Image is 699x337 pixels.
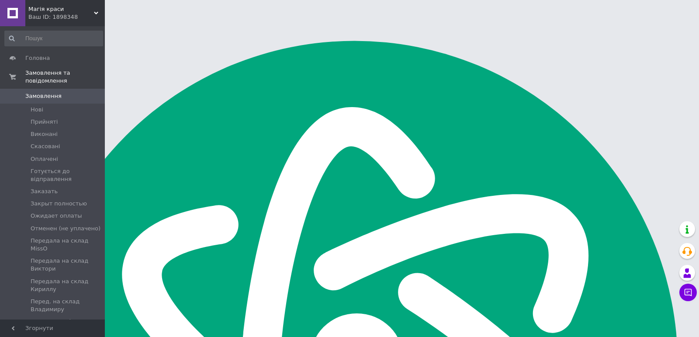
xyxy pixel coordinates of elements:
input: Пошук [4,31,103,46]
span: Замовлення та повідомлення [25,69,105,85]
span: Ожидает оплаты [31,212,82,220]
span: Нові [31,106,43,114]
span: Готується до відправлення [31,167,102,183]
span: Передала на склад MissO [31,237,102,253]
span: Повернення (не забрали) [31,318,102,334]
span: Оплачені [31,155,58,163]
span: Скасовані [31,142,60,150]
span: Закрыт полностью [31,200,87,208]
span: Прийняті [31,118,58,126]
span: Замовлення [25,92,62,100]
span: Передала на склад Кириллу [31,278,102,293]
span: Магія краси [28,5,94,13]
span: Отменен (не уплачено) [31,225,100,233]
div: Ваш ID: 1898348 [28,13,105,21]
span: Заказать [31,188,58,195]
button: Чат з покупцем [679,284,697,301]
span: Виконані [31,130,58,138]
span: Головна [25,54,50,62]
span: Перед. на склад Владимиру [31,298,102,313]
span: Передала на склад Виктори [31,257,102,273]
